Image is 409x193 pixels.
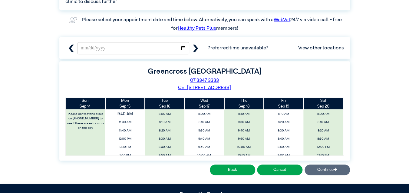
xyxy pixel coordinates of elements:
[107,119,143,126] span: 11:30 AM
[184,98,224,109] th: Sep 17
[303,98,343,109] th: Sep 20
[226,144,262,151] span: 10:00 AM
[305,111,341,118] span: 8:00 AM
[147,119,183,126] span: 8:10 AM
[226,135,262,142] span: 9:50 AM
[186,144,223,151] span: 9:50 AM
[226,111,262,118] span: 8:10 AM
[305,135,341,142] span: 8:30 AM
[274,18,290,22] a: WebVet
[66,98,105,109] th: Sep 14
[305,127,341,134] span: 8:20 AM
[305,119,341,126] span: 8:10 AM
[266,144,302,151] span: 8:50 AM
[186,119,223,126] span: 8:10 AM
[226,119,262,126] span: 9:30 AM
[186,111,223,118] span: 8:00 AM
[305,144,341,151] span: 12:00 PM
[178,26,216,31] a: Healthy Pets Plus
[266,127,302,134] span: 8:30 AM
[266,152,302,159] span: 9:00 AM
[266,111,302,118] span: 8:10 AM
[207,45,344,52] span: Preferred time unavailable?
[266,135,302,142] span: 8:40 AM
[66,111,105,131] label: Please contact the clinic on [PHONE_NUMBER] to see if there are extra slots on this day
[101,109,149,118] span: 9:40 AM
[257,165,302,175] button: Cancel
[305,152,341,159] span: 12:10 PM
[298,45,344,52] a: View other locations
[105,98,145,109] th: Sep 15
[107,127,143,134] span: 11:40 AM
[107,152,143,159] span: 1:00 PM
[147,111,183,118] span: 8:00 AM
[147,152,183,159] span: 8:50 AM
[145,98,184,109] th: Sep 16
[147,144,183,151] span: 8:40 AM
[186,152,223,159] span: 10:00 AM
[190,78,219,83] a: 07 3347 3333
[186,127,223,134] span: 9:30 AM
[210,165,255,175] button: Back
[266,119,302,126] span: 8:20 AM
[178,85,231,90] a: Cnr [STREET_ADDRESS]
[264,98,303,109] th: Sep 19
[186,135,223,142] span: 9:40 AM
[148,68,261,75] label: Greencross [GEOGRAPHIC_DATA]
[147,135,183,142] span: 8:30 AM
[82,18,343,31] label: Please select your appointment date and time below. Alternatively, you can speak with a 24/7 via ...
[147,127,183,134] span: 8:20 AM
[107,144,143,151] span: 12:10 PM
[67,15,79,25] img: vet
[224,98,264,109] th: Sep 18
[226,127,262,134] span: 9:40 AM
[226,152,262,159] span: 10:10 AM
[107,135,143,142] span: 12:00 PM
